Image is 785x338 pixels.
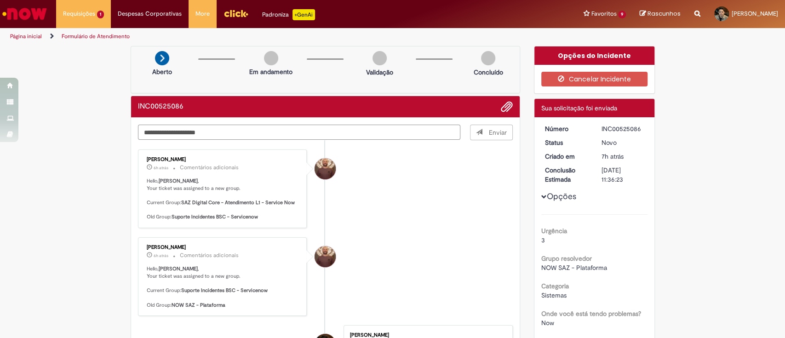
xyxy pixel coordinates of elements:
p: Hello, , Your ticket was assigned to a new group. Current Group: Old Group: [147,178,300,221]
time: 30/09/2025 10:36:43 [154,165,168,171]
button: Adicionar anexos [501,101,513,113]
span: More [195,9,210,18]
span: Favoritos [591,9,616,18]
div: Eric Fedel Cazotto Oliveira [315,158,336,179]
b: NOW SAZ - Plataforma [172,302,225,309]
div: [PERSON_NAME] [350,332,503,338]
span: 6h atrás [154,165,168,171]
b: SAZ Digital Core - Atendimento L1 - Service Now [181,199,295,206]
dt: Conclusão Estimada [538,166,595,184]
p: Concluído [474,68,503,77]
small: Comentários adicionais [180,164,239,172]
span: 6h atrás [154,253,168,258]
b: Suporte Incidentes BSC - Servicenow [172,213,258,220]
button: Cancelar Incidente [541,72,647,86]
p: Em andamento [249,67,292,76]
span: NOW SAZ - Plataforma [541,264,607,272]
a: Rascunhos [640,10,681,18]
img: img-circle-grey.png [372,51,387,65]
dt: Número [538,124,595,133]
div: [PERSON_NAME] [147,157,300,162]
div: INC00525086 [602,124,644,133]
span: Despesas Corporativas [118,9,182,18]
time: 30/09/2025 10:36:40 [154,253,168,258]
span: 7h atrás [602,152,624,160]
span: Sua solicitação foi enviada [541,104,617,112]
div: 30/09/2025 09:36:23 [602,152,644,161]
img: img-circle-grey.png [264,51,278,65]
b: Categoria [541,282,569,290]
b: Urgência [541,227,567,235]
span: 1 [97,11,104,18]
img: arrow-next.png [155,51,169,65]
b: Suporte Incidentes BSC - Servicenow [181,287,268,294]
div: Novo [602,138,644,147]
p: Aberto [152,67,172,76]
b: Grupo resolvedor [541,254,592,263]
a: Formulário de Atendimento [62,33,130,40]
span: 9 [618,11,626,18]
div: [PERSON_NAME] [147,245,300,250]
p: +GenAi [292,9,315,20]
div: Padroniza [262,9,315,20]
dt: Criado em [538,152,595,161]
span: Rascunhos [647,9,681,18]
small: Comentários adicionais [180,252,239,259]
span: 3 [541,236,545,244]
dt: Status [538,138,595,147]
time: 30/09/2025 09:36:23 [602,152,624,160]
textarea: Digite sua mensagem aqui... [138,125,461,140]
div: Opções do Incidente [534,46,654,65]
div: [DATE] 11:36:23 [602,166,644,184]
img: ServiceNow [1,5,48,23]
ul: Trilhas de página [7,28,516,45]
a: Página inicial [10,33,42,40]
img: img-circle-grey.png [481,51,495,65]
p: Validação [366,68,393,77]
p: Hello, , Your ticket was assigned to a new group. Current Group: Old Group: [147,265,300,309]
span: Sistemas [541,291,567,299]
b: [PERSON_NAME] [159,178,198,184]
span: Now [541,319,554,327]
img: click_logo_yellow_360x200.png [223,6,248,20]
b: [PERSON_NAME] [159,265,198,272]
div: Eric Fedel Cazotto Oliveira [315,246,336,267]
span: Requisições [63,9,95,18]
h2: INC00525086 Histórico de tíquete [138,103,183,111]
span: [PERSON_NAME] [732,10,778,17]
b: Onde você está tendo problemas? [541,309,641,318]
